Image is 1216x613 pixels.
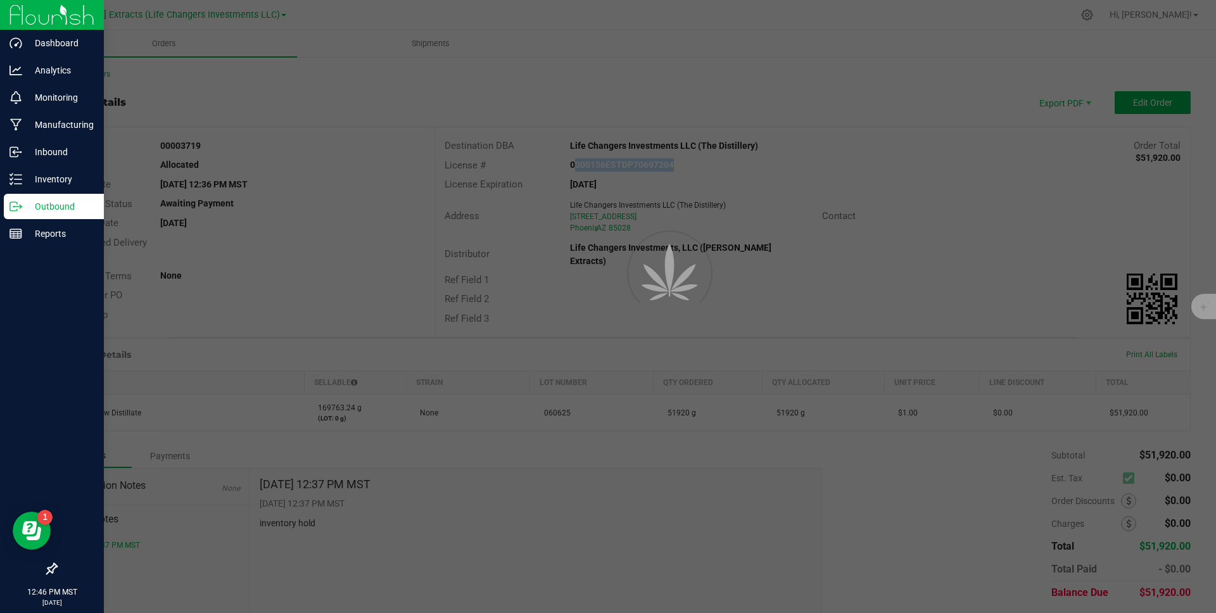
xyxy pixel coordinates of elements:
p: Analytics [22,63,98,78]
p: Manufacturing [22,117,98,132]
p: Monitoring [22,90,98,105]
p: Dashboard [22,35,98,51]
p: Inventory [22,172,98,187]
inline-svg: Manufacturing [9,118,22,131]
iframe: Resource center [13,512,51,550]
inline-svg: Inbound [9,146,22,158]
iframe: Resource center unread badge [37,510,53,525]
inline-svg: Monitoring [9,91,22,104]
p: 12:46 PM MST [6,586,98,598]
p: [DATE] [6,598,98,607]
p: Reports [22,226,98,241]
inline-svg: Outbound [9,200,22,213]
inline-svg: Analytics [9,64,22,77]
inline-svg: Inventory [9,173,22,186]
inline-svg: Dashboard [9,37,22,49]
p: Outbound [22,199,98,214]
p: Inbound [22,144,98,160]
inline-svg: Reports [9,227,22,240]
